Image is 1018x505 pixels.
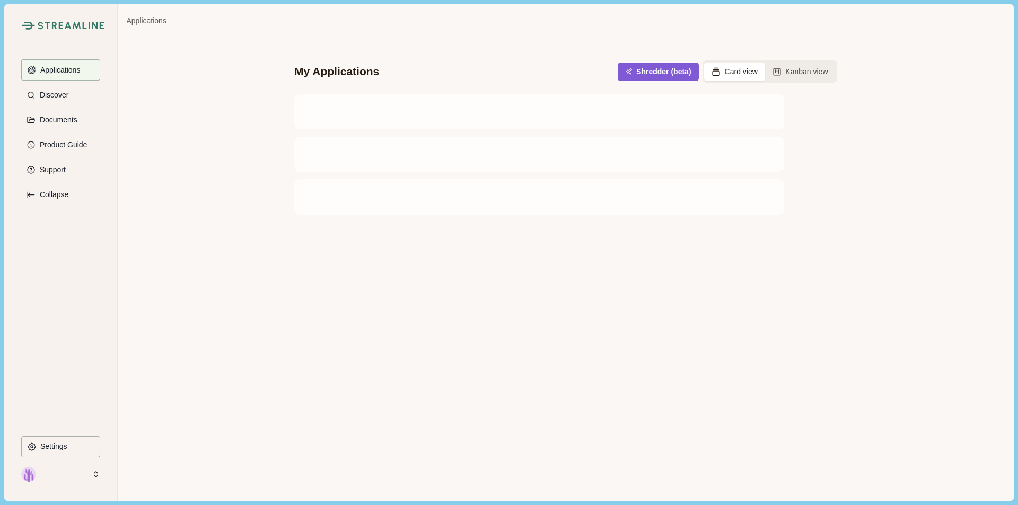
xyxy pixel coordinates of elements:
[21,59,100,81] button: Applications
[294,64,379,79] div: My Applications
[21,467,36,482] img: profile picture
[36,165,66,174] p: Support
[36,116,77,125] p: Documents
[765,63,836,81] button: Kanban view
[126,15,166,26] a: Applications
[36,140,87,149] p: Product Guide
[37,66,81,75] p: Applications
[37,442,67,451] p: Settings
[21,21,100,30] a: Streamline Climate LogoStreamline Climate Logo
[21,184,100,205] button: Expand
[21,109,100,130] button: Documents
[21,21,34,30] img: Streamline Climate Logo
[21,436,100,457] button: Settings
[21,436,100,461] a: Settings
[36,91,68,100] p: Discover
[38,22,104,30] img: Streamline Climate Logo
[21,134,100,155] button: Product Guide
[618,63,698,81] button: Shredder (beta)
[21,84,100,105] button: Discover
[21,159,100,180] button: Support
[36,190,68,199] p: Collapse
[704,63,765,81] button: Card view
